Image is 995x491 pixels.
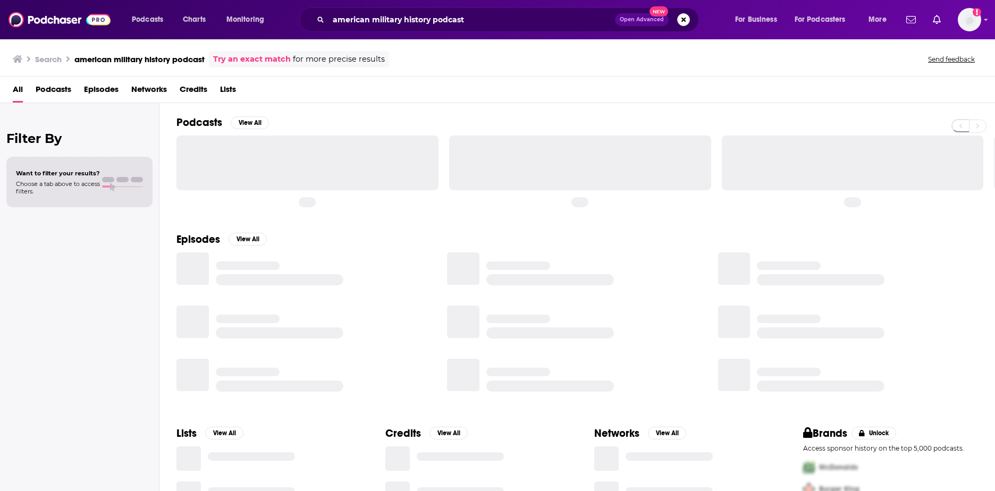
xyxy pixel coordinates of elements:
[925,55,978,64] button: Send feedback
[819,463,858,472] span: McDonalds
[176,427,197,440] h2: Lists
[615,13,669,26] button: Open AdvancedNew
[799,456,819,478] img: First Pro Logo
[861,11,900,28] button: open menu
[594,427,639,440] h2: Networks
[973,8,981,16] svg: Add a profile image
[728,11,790,28] button: open menu
[868,12,887,27] span: More
[795,12,846,27] span: For Podcasters
[788,11,861,28] button: open menu
[620,17,664,22] span: Open Advanced
[35,54,62,64] h3: Search
[220,81,236,103] a: Lists
[183,12,206,27] span: Charts
[176,11,212,28] a: Charts
[958,8,981,31] span: Logged in as KSteele
[132,12,163,27] span: Podcasts
[205,427,243,439] button: View All
[958,8,981,31] img: User Profile
[176,116,222,129] h2: Podcasts
[293,53,385,65] span: for more precise results
[124,11,177,28] button: open menu
[16,180,100,195] span: Choose a tab above to access filters.
[385,427,421,440] h2: Credits
[6,131,153,146] h2: Filter By
[735,12,777,27] span: For Business
[648,427,686,439] button: View All
[176,233,220,246] h2: Episodes
[213,53,291,65] a: Try an exact match
[385,427,468,440] a: CreditsView All
[219,11,278,28] button: open menu
[958,8,981,31] button: Show profile menu
[176,427,243,440] a: ListsView All
[231,116,269,129] button: View All
[16,170,100,177] span: Want to filter your results?
[650,6,669,16] span: New
[851,427,897,439] button: Unlock
[74,54,205,64] h3: american military history podcast
[13,81,23,103] a: All
[902,11,920,29] a: Show notifications dropdown
[328,11,615,28] input: Search podcasts, credits, & more...
[176,233,267,246] a: EpisodesView All
[180,81,207,103] a: Credits
[131,81,167,103] a: Networks
[803,427,847,440] h2: Brands
[9,10,111,30] img: Podchaser - Follow, Share and Rate Podcasts
[594,427,686,440] a: NetworksView All
[36,81,71,103] a: Podcasts
[84,81,119,103] a: Episodes
[309,7,709,32] div: Search podcasts, credits, & more...
[429,427,468,439] button: View All
[929,11,945,29] a: Show notifications dropdown
[226,12,264,27] span: Monitoring
[176,116,269,129] a: PodcastsView All
[803,444,978,452] p: Access sponsor history on the top 5,000 podcasts.
[229,233,267,245] button: View All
